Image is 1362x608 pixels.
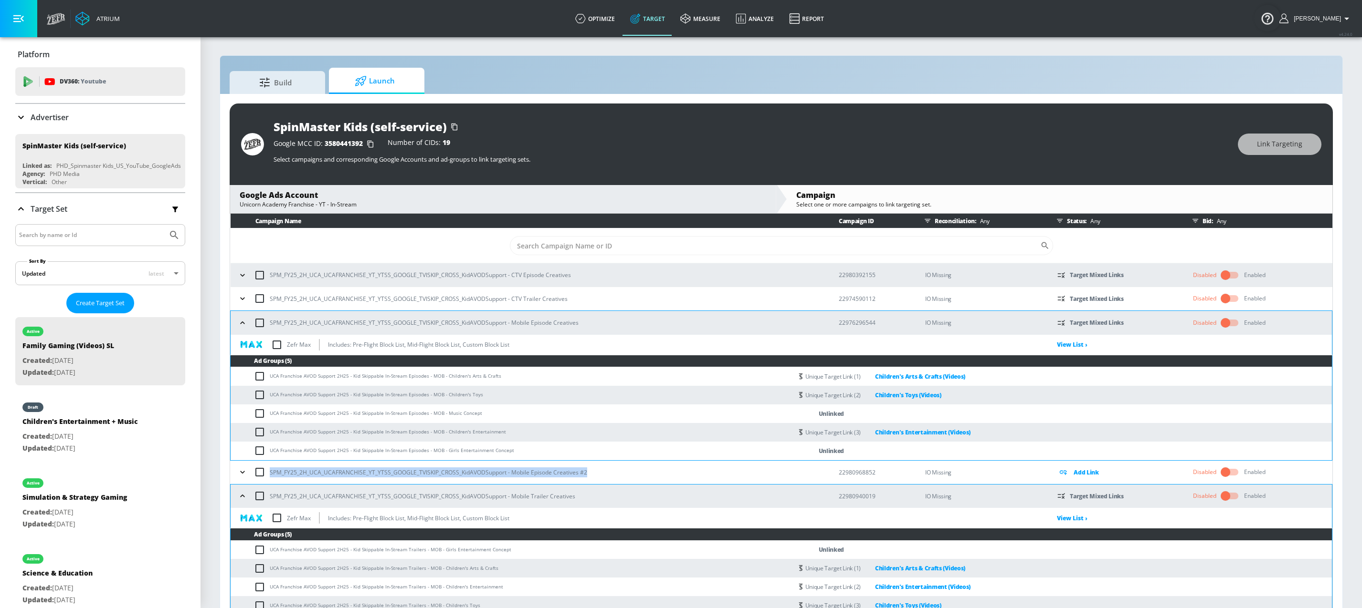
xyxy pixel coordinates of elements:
[22,178,47,186] div: Vertical:
[1087,216,1100,226] p: Any
[819,408,845,419] p: Unlinked
[270,270,571,280] p: SPM_FY25_2H_UCA_UCAFRANCHISE_YT_YTSS_GOOGLE_TVISKIP_CROSS_KidAVODSupport - CTV Episode Creatives
[270,491,575,501] p: SPM_FY25_2H_UCA_UCAFRANCHISE_YT_YTSS_GOOGLE_TVISKIP_CROSS_KidAVODSupport - Mobile Trailer Creatives
[15,317,185,385] div: activeFamily Gaming (Videos) SLCreated:[DATE]Updated:[DATE]
[1070,269,1124,280] p: Target Mixed Links
[1213,216,1226,226] p: Any
[824,214,910,228] th: Campaign ID
[796,200,1323,208] div: Select one or more campaigns to link targeting set.
[1074,467,1099,478] p: Add Link
[230,185,776,213] div: Google Ads AccountUnicorn Academy Franchise - YT - In-Stream
[231,214,824,228] th: Campaign Name
[27,481,40,485] div: active
[240,190,766,200] div: Google Ads Account
[231,423,792,442] td: UCA Franchise AVOD Support 2H25 - Kid Skippable In-Stream Episodes - MOB - Children's Entertainment
[60,76,106,87] p: DV360:
[15,393,185,461] div: draftChildren's Entertainment + MusicCreated:[DATE]Updated:[DATE]
[270,467,587,477] p: SPM_FY25_2H_UCA_UCAFRANCHISE_YT_YTSS_GOOGLE_TVISKIP_CROSS_KidAVODSupport - Mobile Episode Creativ...
[287,340,311,350] p: Zefr Max
[231,528,1332,540] th: Ad Groups (5)
[1279,13,1352,24] button: [PERSON_NAME]
[839,467,910,477] p: 22980968852
[15,469,185,537] div: activeSimulation & Strategy GamingCreated:[DATE]Updated:[DATE]
[274,119,447,134] div: SpinMaster Kids (self-service)
[925,293,1042,304] p: IO Missing
[1244,468,1266,476] div: Enabled
[270,318,579,328] p: SPM_FY25_2H_UCA_UCAFRANCHISE_YT_YTSS_GOOGLE_TVISKIP_CROSS_KidAVODSupport - Mobile Episode Creatives
[976,216,990,226] p: Any
[22,493,127,506] div: Simulation & Strategy Gaming
[52,178,67,186] div: Other
[148,269,164,278] span: latest
[274,139,378,149] div: Google MCC ID:
[861,390,941,401] a: Children's Toys (Videos)
[510,236,1040,255] input: Search Campaign Name or ID
[805,371,966,382] div: Unique Target Link (1)
[22,368,54,377] span: Updated:
[839,491,910,501] p: 22980940019
[1070,293,1124,304] p: Target Mixed Links
[1244,294,1266,303] div: Enabled
[22,170,45,178] div: Agency:
[18,49,50,60] p: Platform
[1053,214,1178,228] div: Status:
[925,317,1042,328] p: IO Missing
[925,491,1042,502] p: IO Missing
[231,559,792,577] td: UCA Franchise AVOD Support 2H25 - Kid Skippable In-Stream Trailers - MOB - Children's Arts & Crafts
[1193,492,1216,500] div: Disabled
[31,112,69,123] p: Advertiser
[22,367,114,379] p: [DATE]
[819,544,845,555] p: Unlinked
[728,1,781,36] a: Analyze
[1244,319,1266,327] div: Enabled
[22,506,127,518] p: [DATE]
[1188,214,1328,228] div: Bid:
[328,513,509,523] p: Includes: Pre-Flight Block List, Mid-Flight Block List, Custom Block List
[231,540,792,559] td: UCA Franchise AVOD Support 2H25 - Kid Skippable In-Stream Trailers - MOB - Girls Entertainment Co...
[1244,492,1266,500] div: Enabled
[1057,514,1087,522] a: View List ›
[839,294,910,304] p: 22974590112
[22,141,126,150] div: SpinMaster Kids (self-service)
[15,134,185,188] div: SpinMaster Kids (self-service)Linked as:PHD_Spinmaster Kids_US_YouTube_GoogleAdsAgency:PHD MediaV...
[231,442,792,460] td: UCA Franchise AVOD Support 2H25 - Kid Skippable In-Stream Episodes - MOB - Girls Entertainment Co...
[623,1,673,36] a: Target
[19,229,164,241] input: Search by name or Id
[27,258,48,264] label: Sort By
[22,443,54,453] span: Updated:
[22,162,52,170] div: Linked as:
[338,70,411,93] span: Launch
[66,293,134,313] button: Create Target Set
[22,356,52,365] span: Created:
[27,329,40,334] div: active
[240,200,766,208] div: Unicorn Academy Franchise - YT - In-Stream
[861,581,971,592] a: Children's Entertainment (Videos)
[22,355,114,367] p: [DATE]
[81,76,106,86] p: Youtube
[274,155,1228,164] p: Select campaigns and corresponding Google Accounts and ad-groups to link targeting sets.
[925,269,1042,280] p: IO Missing
[231,355,1332,367] th: Ad Groups (5)
[805,563,966,574] div: Unique Target Link (1)
[1057,467,1178,478] div: Add Link
[22,518,127,530] p: [DATE]
[22,341,114,355] div: Family Gaming (Videos) SL
[22,432,52,441] span: Created:
[839,270,910,280] p: 22980392155
[22,519,54,528] span: Updated:
[861,427,971,438] a: Children's Entertainment (Videos)
[22,594,93,606] p: [DATE]
[50,170,80,178] div: PHD Media
[1193,468,1216,476] div: Disabled
[443,138,450,147] span: 19
[22,583,52,592] span: Created:
[1290,15,1341,22] span: login as: stephanie.wolklin@zefr.com
[270,294,568,304] p: SPM_FY25_2H_UCA_UCAFRANCHISE_YT_YTSS_GOOGLE_TVISKIP_CROSS_KidAVODSupport - CTV Trailer Creatives
[510,236,1053,255] div: Search CID Name or Number
[22,507,52,516] span: Created:
[31,204,67,214] p: Target Set
[1193,271,1216,279] div: Disabled
[328,340,509,350] p: Includes: Pre-Flight Block List, Mid-Flight Block List, Custom Block List
[388,139,450,149] div: Number of CIDs:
